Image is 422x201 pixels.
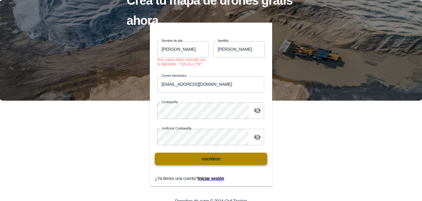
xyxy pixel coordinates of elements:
[155,176,198,181] font: ¿Ya tienes una cuenta?
[157,58,205,66] font: first_name debe coincidir con lo siguiente: "/^[A-Za-z ]*$/"
[157,41,209,58] input: Nombre de pila
[251,104,264,117] button: alternar visibilidad de contraseña
[157,76,264,93] input: Correo electrónico
[213,41,265,58] input: Apellido
[202,156,220,161] font: Inscribirse
[155,153,267,165] button: Inscribirse
[251,131,264,143] button: alternar visibilidad de contraseña
[198,176,224,181] a: Iniciar sesión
